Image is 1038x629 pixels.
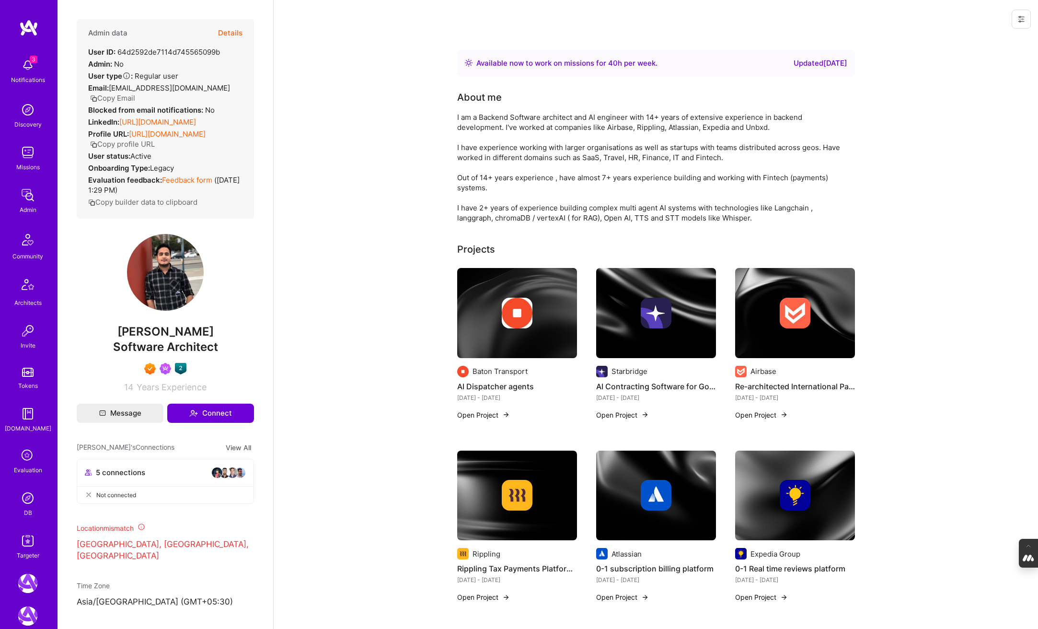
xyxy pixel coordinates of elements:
[465,59,473,67] img: Availability
[596,562,716,575] h4: 0-1 subscription billing platform
[88,59,124,69] div: No
[189,409,198,418] i: icon Connect
[735,562,855,575] h4: 0-1 Real time reviews platform
[88,197,197,207] button: Copy builder data to clipboard
[12,251,43,261] div: Community
[88,199,95,206] i: icon Copy
[18,186,37,205] img: admin teamwork
[16,275,39,298] img: Architects
[457,410,510,420] button: Open Project
[19,447,37,465] i: icon SelectionTeam
[24,508,32,518] div: DB
[77,325,254,339] span: [PERSON_NAME]
[16,574,40,593] a: A.Team: Leading A.Team's Marketing & DemandGen
[16,228,39,251] img: Community
[502,594,510,601] img: arrow-right
[88,175,242,195] div: ( [DATE] 1:29 PM )
[596,366,608,377] img: Company logo
[457,90,502,105] div: About me
[150,163,174,173] span: legacy
[5,423,51,433] div: [DOMAIN_NAME]
[473,366,528,376] div: Baton Transport
[11,75,45,85] div: Notifications
[14,298,42,308] div: Architects
[735,380,855,393] h4: Re-architected International Payments Platform
[457,575,577,585] div: [DATE] - [DATE]
[88,105,215,115] div: No
[608,58,618,68] span: 40
[88,105,205,115] strong: Blocked from email notifications:
[14,119,42,129] div: Discovery
[14,465,42,475] div: Evaluation
[19,19,38,36] img: logo
[218,19,242,47] button: Details
[18,56,37,75] img: bell
[88,59,112,69] strong: Admin:
[22,368,34,377] img: tokens
[457,268,577,358] img: cover
[160,363,171,374] img: Been on Mission
[129,129,206,139] a: [URL][DOMAIN_NAME]
[18,321,37,340] img: Invite
[641,480,671,511] img: Company logo
[144,363,156,374] img: Exceptional A.Teamer
[234,467,246,478] img: avatar
[641,298,671,328] img: Company logo
[18,606,37,626] img: A.Team: GenAI Practice Framework
[735,575,855,585] div: [DATE] - [DATE]
[122,71,131,80] i: Help
[20,205,36,215] div: Admin
[16,162,40,172] div: Missions
[85,491,92,499] i: icon CloseGray
[596,268,716,358] img: cover
[88,117,119,127] strong: LinkedIn:
[457,242,495,256] div: Projects
[88,175,162,185] strong: Evaluation feedback:
[77,404,163,423] button: Message
[735,393,855,403] div: [DATE] - [DATE]
[88,29,127,37] h4: Admin data
[502,298,532,328] img: Company logo
[21,340,35,350] div: Invite
[735,592,788,602] button: Open Project
[18,531,37,550] img: Skill Targeter
[18,100,37,119] img: discovery
[30,56,37,63] span: 3
[794,58,847,69] div: Updated [DATE]
[18,489,37,508] img: Admin Search
[119,117,196,127] a: [URL][DOMAIN_NAME]
[96,467,145,478] span: 5 connections
[18,381,38,391] div: Tokens
[473,549,500,559] div: Rippling
[611,549,642,559] div: Atlassian
[596,592,649,602] button: Open Project
[90,139,155,149] button: Copy profile URL
[457,451,577,541] img: cover
[596,410,649,420] button: Open Project
[457,562,577,575] h4: Rippling Tax Payments Platform Re-architecture
[596,575,716,585] div: [DATE] - [DATE]
[211,467,223,478] img: avatar
[735,366,747,377] img: Company logo
[77,459,254,504] button: 5 connectionsavataravataravataravatarNot connected
[476,58,657,69] div: Available now to work on missions for h per week .
[780,480,810,511] img: Company logo
[17,550,39,560] div: Targeter
[77,596,254,608] p: Asia/[GEOGRAPHIC_DATA] (GMT+05:30 )
[88,71,133,81] strong: User type :
[124,382,134,392] span: 14
[18,574,37,593] img: A.Team: Leading A.Team's Marketing & DemandGen
[18,143,37,162] img: teamwork
[88,71,178,81] div: Regular user
[502,480,532,511] img: Company logo
[90,141,97,148] i: icon Copy
[223,442,254,453] button: View All
[596,380,716,393] h4: AI Contracting Software for Government Vendors
[735,451,855,541] img: cover
[88,129,129,139] strong: Profile URL:
[457,393,577,403] div: [DATE] - [DATE]
[109,83,230,93] span: [EMAIL_ADDRESS][DOMAIN_NAME]
[227,467,238,478] img: avatar
[85,469,92,476] i: icon Collaborator
[113,340,218,354] span: Software Architect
